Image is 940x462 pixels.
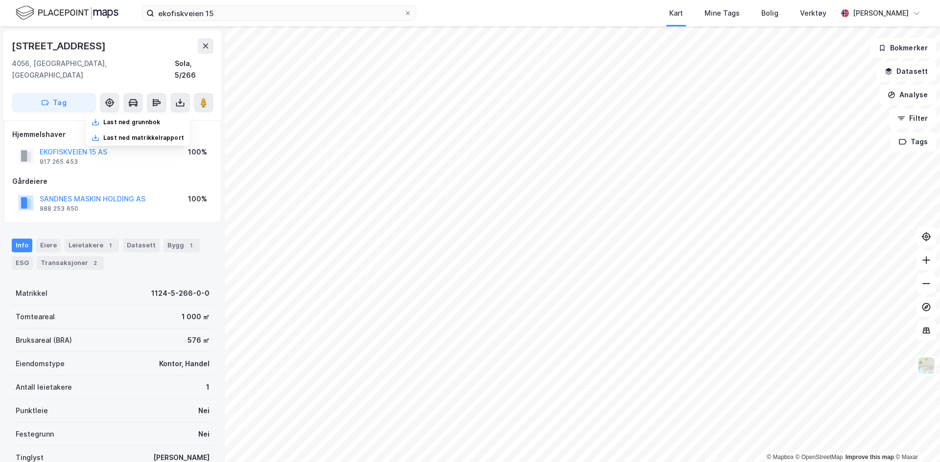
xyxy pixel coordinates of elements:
[103,134,184,142] div: Last ned matrikkelrapport
[879,85,936,105] button: Analyse
[198,405,210,417] div: Nei
[198,428,210,440] div: Nei
[154,6,404,21] input: Søk på adresse, matrikkel, gårdeiere, leietakere eller personer
[206,381,210,393] div: 1
[846,454,894,461] a: Improve this map
[891,132,936,152] button: Tags
[12,38,108,54] div: [STREET_ADDRESS]
[876,62,936,81] button: Datasett
[123,239,160,252] div: Datasett
[800,7,826,19] div: Verktøy
[917,356,936,375] img: Z
[65,239,119,252] div: Leietakere
[40,205,78,213] div: 988 253 650
[889,109,936,128] button: Filter
[12,176,213,187] div: Gårdeiere
[188,193,207,205] div: 100%
[16,334,72,346] div: Bruksareal (BRA)
[891,415,940,462] div: Kontrollprogram for chat
[36,239,61,252] div: Eiere
[16,4,118,22] img: logo.f888ab2527a4732fd821a326f86c7f29.svg
[853,7,909,19] div: [PERSON_NAME]
[12,129,213,140] div: Hjemmelshaver
[16,428,54,440] div: Festegrunn
[12,93,96,112] button: Tag
[164,239,200,252] div: Bygg
[37,256,104,270] div: Transaksjoner
[16,311,55,323] div: Tomteareal
[16,381,72,393] div: Antall leietakere
[188,146,207,158] div: 100%
[669,7,683,19] div: Kart
[105,241,115,250] div: 1
[761,7,778,19] div: Bolig
[40,158,78,166] div: 917 265 453
[870,38,936,58] button: Bokmerker
[12,256,33,270] div: ESG
[103,118,160,126] div: Last ned grunnbok
[767,454,794,461] a: Mapbox
[891,415,940,462] iframe: Chat Widget
[175,58,213,81] div: Sola, 5/266
[16,287,47,299] div: Matrikkel
[188,334,210,346] div: 576 ㎡
[186,241,196,250] div: 1
[12,239,32,252] div: Info
[12,58,175,81] div: 4056, [GEOGRAPHIC_DATA], [GEOGRAPHIC_DATA]
[16,358,65,370] div: Eiendomstype
[159,358,210,370] div: Kontor, Handel
[90,258,100,268] div: 2
[151,287,210,299] div: 1124-5-266-0-0
[182,311,210,323] div: 1 000 ㎡
[796,454,843,461] a: OpenStreetMap
[16,405,48,417] div: Punktleie
[705,7,740,19] div: Mine Tags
